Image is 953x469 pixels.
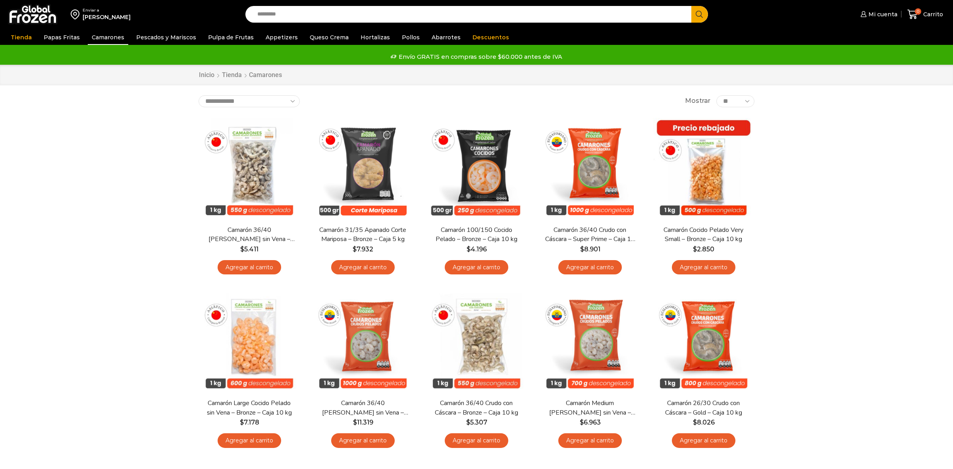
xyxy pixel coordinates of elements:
span: Mi cuenta [866,10,897,18]
a: Pulpa de Frutas [204,30,258,45]
bdi: 7.178 [240,419,259,426]
span: $ [693,245,697,253]
a: Camarón 31/35 Apanado Corte Mariposa – Bronze – Caja 5 kg [317,226,409,244]
a: Appetizers [262,30,302,45]
a: Pollos [398,30,424,45]
a: Pescados y Mariscos [132,30,200,45]
span: $ [693,419,697,426]
span: $ [580,419,584,426]
bdi: 2.850 [693,245,714,253]
a: Agregar al carrito: “Camarón 36/40 Crudo Pelado sin Vena - Super Prime - Caja 10 kg” [331,433,395,448]
a: Agregar al carrito: “Camarón 36/40 Crudo Pelado sin Vena - Bronze - Caja 10 kg” [218,260,281,275]
a: Camarón 36/40 Crudo con Cáscara – Bronze – Caja 10 kg [431,399,522,417]
a: Agregar al carrito: “Camarón 36/40 Crudo con Cáscara - Bronze - Caja 10 kg” [445,433,508,448]
a: Agregar al carrito: “Camarón 26/30 Crudo con Cáscara - Gold - Caja 10 kg” [672,433,735,448]
bdi: 5.307 [466,419,487,426]
span: $ [353,245,357,253]
a: Tienda [7,30,36,45]
a: Queso Crema [306,30,353,45]
bdi: 4.196 [467,245,487,253]
bdi: 5.411 [240,245,259,253]
a: Agregar al carrito: “Camarón 36/40 Crudo con Cáscara - Super Prime - Caja 10 kg” [558,260,622,275]
span: $ [353,419,357,426]
div: [PERSON_NAME] [83,13,131,21]
span: $ [466,419,470,426]
a: Agregar al carrito: “Camarón 100/150 Cocido Pelado - Bronze - Caja 10 kg” [445,260,508,275]
a: Mi cuenta [858,6,897,22]
a: Inicio [199,71,215,80]
bdi: 6.963 [580,419,601,426]
a: 0 Carrito [905,5,945,24]
button: Search button [691,6,708,23]
a: Agregar al carrito: “Camarón Cocido Pelado Very Small - Bronze - Caja 10 kg” [672,260,735,275]
a: Agregar al carrito: “Camarón Medium Crudo Pelado sin Vena - Silver - Caja 10 kg” [558,433,622,448]
a: Camarón Cocido Pelado Very Small – Bronze – Caja 10 kg [658,226,749,244]
a: Agregar al carrito: “Camarón 31/35 Apanado Corte Mariposa - Bronze - Caja 5 kg” [331,260,395,275]
a: Camarones [88,30,128,45]
select: Pedido de la tienda [199,95,300,107]
a: Hortalizas [357,30,394,45]
a: Agregar al carrito: “Camarón Large Cocido Pelado sin Vena - Bronze - Caja 10 kg” [218,433,281,448]
a: Papas Fritas [40,30,84,45]
a: Camarón Large Cocido Pelado sin Vena – Bronze – Caja 10 kg [204,399,295,417]
bdi: 7.932 [353,245,373,253]
span: $ [240,419,244,426]
a: Camarón 36/40 [PERSON_NAME] sin Vena – Super Prime – Caja 10 kg [317,399,409,417]
nav: Breadcrumb [199,71,282,80]
a: Descuentos [469,30,513,45]
div: Enviar a [83,8,131,13]
span: $ [580,245,584,253]
span: Carrito [921,10,943,18]
a: Camarón 26/30 Crudo con Cáscara – Gold – Caja 10 kg [658,399,749,417]
img: address-field-icon.svg [71,8,83,21]
a: Camarón 100/150 Cocido Pelado – Bronze – Caja 10 kg [431,226,522,244]
bdi: 8.901 [580,245,600,253]
span: $ [467,245,471,253]
span: $ [240,245,244,253]
span: 0 [915,8,921,15]
a: Tienda [222,71,242,80]
bdi: 8.026 [693,419,715,426]
h1: Camarones [249,71,282,79]
bdi: 11.319 [353,419,373,426]
a: Abarrotes [428,30,465,45]
a: Camarón Medium [PERSON_NAME] sin Vena – Silver – Caja 10 kg [544,399,636,417]
a: Camarón 36/40 Crudo con Cáscara – Super Prime – Caja 10 kg [544,226,636,244]
span: Mostrar [685,97,710,106]
a: Camarón 36/40 [PERSON_NAME] sin Vena – Bronze – Caja 10 kg [204,226,295,244]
